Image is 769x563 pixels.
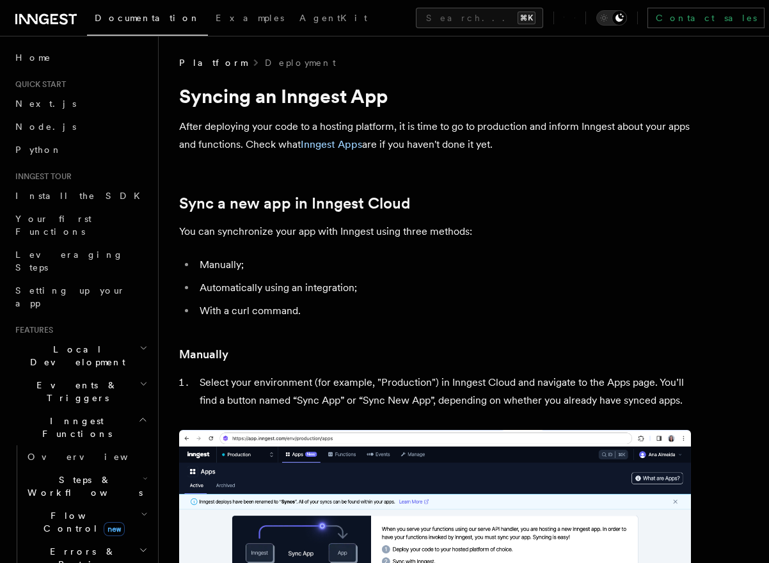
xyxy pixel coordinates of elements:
[292,4,375,35] a: AgentKit
[179,194,410,212] a: Sync a new app in Inngest Cloud
[179,223,691,241] p: You can synchronize your app with Inngest using three methods:
[22,445,150,468] a: Overview
[179,345,228,363] a: Manually
[15,99,76,109] span: Next.js
[196,279,691,297] li: Automatically using an integration;
[10,207,150,243] a: Your first Functions
[10,138,150,161] a: Python
[10,79,66,90] span: Quick start
[208,4,292,35] a: Examples
[15,214,91,237] span: Your first Functions
[196,256,691,274] li: Manually;
[10,374,150,409] button: Events & Triggers
[196,374,691,409] li: Select your environment (for example, "Production") in Inngest Cloud and navigate to the Apps pag...
[15,191,148,201] span: Install the SDK
[22,509,141,535] span: Flow Control
[10,243,150,279] a: Leveraging Steps
[15,145,62,155] span: Python
[10,92,150,115] a: Next.js
[28,452,159,462] span: Overview
[15,285,125,308] span: Setting up your app
[87,4,208,36] a: Documentation
[10,46,150,69] a: Home
[15,122,76,132] span: Node.js
[10,279,150,315] a: Setting up your app
[95,13,200,23] span: Documentation
[299,13,367,23] span: AgentKit
[15,250,123,273] span: Leveraging Steps
[10,409,150,445] button: Inngest Functions
[647,8,765,28] a: Contact sales
[416,8,543,28] button: Search...⌘K
[104,522,125,536] span: new
[10,325,53,335] span: Features
[179,84,691,107] h1: Syncing an Inngest App
[22,468,150,504] button: Steps & Workflows
[196,302,691,320] li: With a curl command.
[22,504,150,540] button: Flow Controlnew
[179,118,691,154] p: After deploying your code to a hosting platform, it is time to go to production and inform Innges...
[10,343,139,369] span: Local Development
[10,338,150,374] button: Local Development
[10,115,150,138] a: Node.js
[518,12,535,24] kbd: ⌘K
[265,56,336,69] a: Deployment
[10,184,150,207] a: Install the SDK
[301,138,362,150] a: Inngest Apps
[216,13,284,23] span: Examples
[596,10,627,26] button: Toggle dark mode
[10,379,139,404] span: Events & Triggers
[15,51,51,64] span: Home
[10,415,138,440] span: Inngest Functions
[179,56,247,69] span: Platform
[22,473,143,499] span: Steps & Workflows
[10,171,72,182] span: Inngest tour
